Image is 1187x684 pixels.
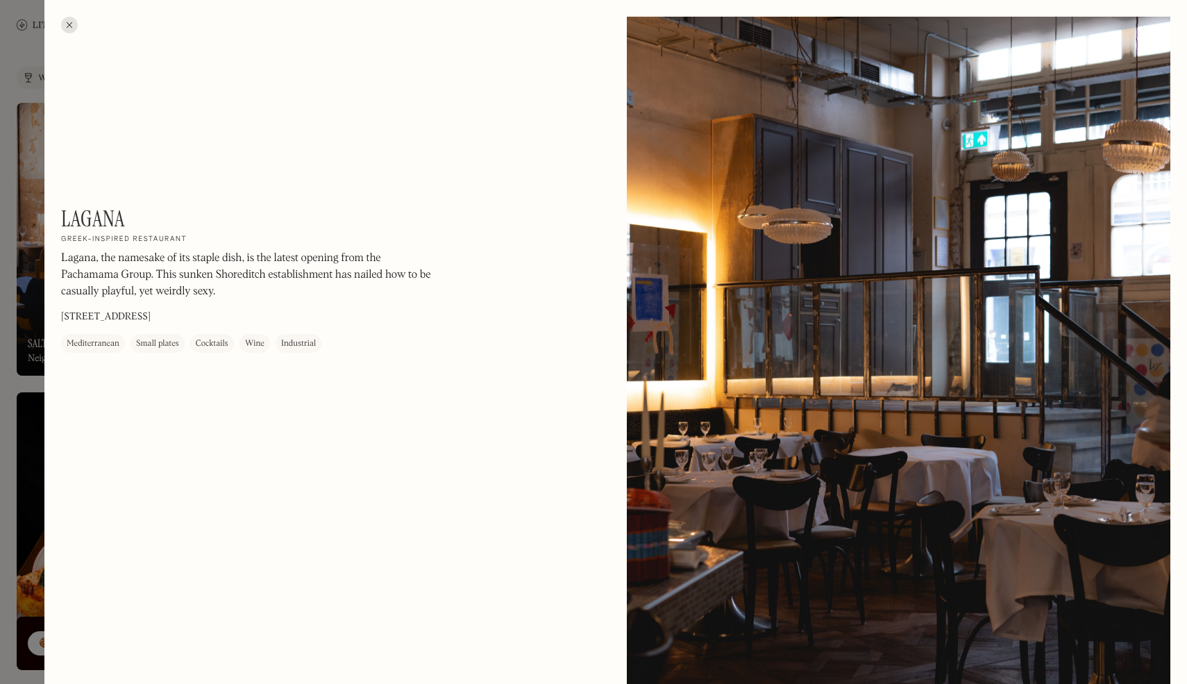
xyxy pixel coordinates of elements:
div: Mediterranean [67,337,119,351]
p: Lagana, the namesake of its staple dish, is the latest opening from the Pachamama Group. This sun... [61,250,436,300]
div: Wine [245,337,264,351]
div: Cocktails [196,337,228,351]
h1: Lagana [61,206,125,232]
div: Industrial [281,337,316,351]
h2: Greek-inspired restaurant [61,235,187,244]
p: [STREET_ADDRESS] [61,310,151,324]
div: Small plates [136,337,179,351]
